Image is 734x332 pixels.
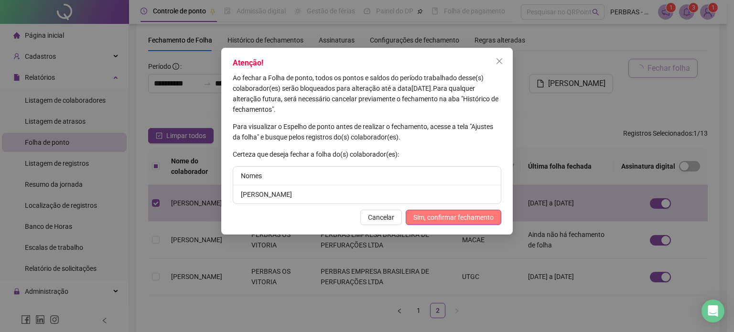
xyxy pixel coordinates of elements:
span: Para visualizar o Espelho de ponto antes de realizar o fechamento, acesse a tela "Ajustes da folh... [233,123,493,141]
span: close [496,57,503,65]
span: Sim, confirmar fechamento [413,212,494,223]
span: Cancelar [368,212,394,223]
li: [PERSON_NAME] [233,185,501,203]
button: Close [492,54,507,69]
div: Open Intercom Messenger [702,300,724,322]
button: Sim, confirmar fechamento [406,210,501,225]
span: Ao fechar a Folha de ponto, todos os pontos e saldos do período trabalhado desse(s) colaborador(e... [233,74,484,92]
span: Nomes [241,172,262,180]
span: Atenção! [233,58,263,67]
button: Cancelar [360,210,402,225]
span: Para qualquer alteração futura, será necessário cancelar previamente o fechamento na aba "Históri... [233,85,498,113]
span: Certeza que deseja fechar a folha do(s) colaborador(es): [233,150,399,158]
p: [DATE] . [233,73,501,115]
